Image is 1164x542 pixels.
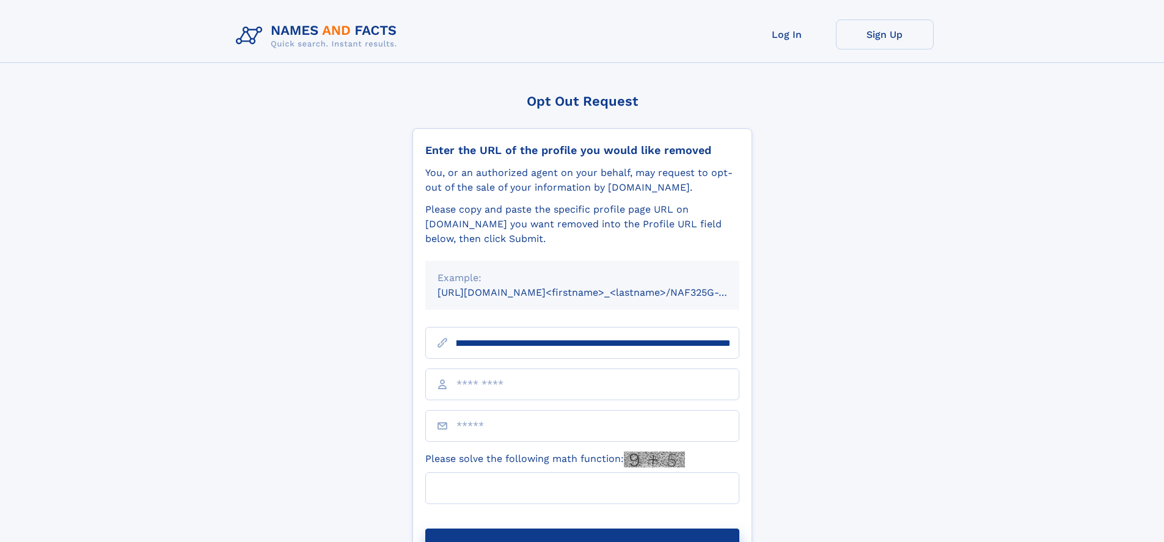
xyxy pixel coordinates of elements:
[425,144,739,157] div: Enter the URL of the profile you would like removed
[231,20,407,53] img: Logo Names and Facts
[836,20,934,49] a: Sign Up
[437,271,727,285] div: Example:
[738,20,836,49] a: Log In
[412,93,752,109] div: Opt Out Request
[425,202,739,246] div: Please copy and paste the specific profile page URL on [DOMAIN_NAME] you want removed into the Pr...
[437,287,763,298] small: [URL][DOMAIN_NAME]<firstname>_<lastname>/NAF325G-xxxxxxxx
[425,166,739,195] div: You, or an authorized agent on your behalf, may request to opt-out of the sale of your informatio...
[425,452,685,467] label: Please solve the following math function:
